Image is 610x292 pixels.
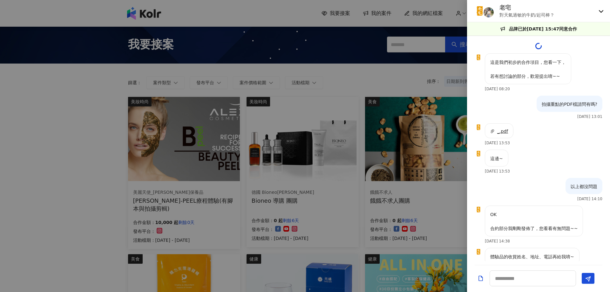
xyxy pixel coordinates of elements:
img: KOL Avatar [484,7,494,17]
p: [DATE] 14:38 [485,239,510,243]
p: [DATE] 14:10 [577,197,602,201]
p: 這邊~ [490,155,503,162]
span: paper-clip [490,129,495,133]
p: 以上都沒問題 [571,183,597,190]
img: KOL Avatar [475,150,482,157]
img: KOL Avatar [475,123,482,131]
p: 品牌已於[DATE] 15:47同意合作 [509,25,577,32]
p: [DATE] 13:53 [485,141,510,145]
p: 拍攝重點的PDF檔請問有嗎? [542,101,597,108]
p: 老宅 [499,3,554,11]
p: [DATE] 13:01 [577,114,602,119]
p: [DATE] 13:53 [485,169,510,173]
img: KOL Avatar [475,206,482,213]
p: [DATE] 08:20 [485,87,510,91]
button: Send [582,273,594,284]
button: Add a file [478,273,484,284]
span: _.pdf [497,129,508,134]
img: KOL Avatar [475,248,482,255]
img: KOL Avatar [475,53,482,61]
p: 體驗品的收貨姓名、地址、電話再給我唷~ [490,253,574,260]
p: 對天氣過敏的牛奶/起司棒？ [499,11,554,18]
p: 這是我們初步的合作項目，您看一下， 若有想討論的部分，歡迎提出唷~~ [490,59,566,80]
img: KOL Avatar [473,5,486,17]
a: paper-clip_.pdf [490,129,508,134]
p: OK 合約部分我剛剛發佈了，您看看有無問題~~ [490,211,578,232]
